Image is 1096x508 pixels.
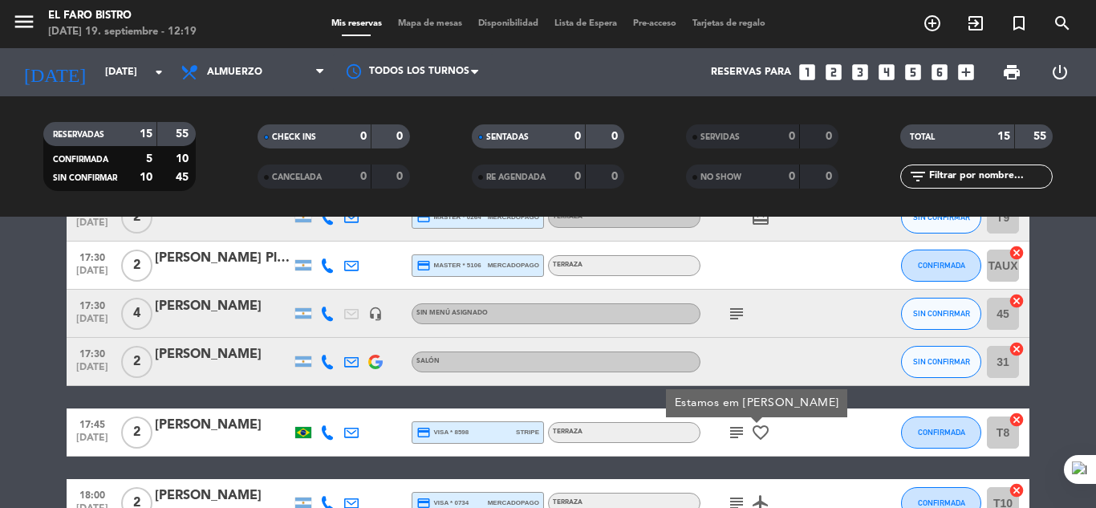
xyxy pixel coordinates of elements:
span: 17:30 [72,343,112,362]
span: mercadopago [488,260,539,270]
span: [DATE] [72,362,112,380]
i: favorite_border [751,423,770,442]
span: TOTAL [910,133,935,141]
i: filter_list [908,167,928,186]
span: [DATE] [72,314,112,332]
input: Filtrar por nombre... [928,168,1052,185]
button: SIN CONFIRMAR [901,346,981,378]
strong: 0 [396,171,406,182]
button: menu [12,10,36,39]
span: [DATE] [72,266,112,284]
span: [DATE] [72,217,112,236]
span: SIN CONFIRMAR [913,357,970,366]
span: Terraza [553,429,583,435]
i: cancel [1009,293,1025,309]
strong: 0 [826,131,835,142]
strong: 10 [140,172,152,183]
i: cancel [1009,412,1025,428]
i: add_box [956,62,976,83]
i: cancel [1009,245,1025,261]
div: [PERSON_NAME] [155,296,291,317]
button: SIN CONFIRMAR [901,201,981,234]
button: CONFIRMADA [901,250,981,282]
i: looks_4 [876,62,897,83]
span: stripe [516,427,539,437]
i: credit_card [416,210,431,225]
span: 17:30 [72,247,112,266]
strong: 15 [997,131,1010,142]
span: master * 0264 [416,210,481,225]
span: 2 [121,201,152,234]
span: 18:00 [72,485,112,503]
i: credit_card [416,425,431,440]
img: google-logo.png [368,355,383,369]
span: SIN CONFIRMAR [913,309,970,318]
span: visa * 8598 [416,425,469,440]
strong: 10 [176,153,192,165]
strong: 0 [574,171,581,182]
button: CONFIRMADA [901,417,981,449]
div: [PERSON_NAME] [155,344,291,365]
span: Salón [416,358,440,364]
span: master * 5106 [416,258,481,273]
span: CONFIRMADA [53,156,108,164]
div: [DATE] 19. septiembre - 12:19 [48,24,197,40]
span: 2 [121,346,152,378]
span: RESERVADAS [53,131,104,139]
span: 2 [121,417,152,449]
i: arrow_drop_down [149,63,168,82]
i: headset_mic [368,307,383,321]
strong: 0 [789,131,795,142]
span: CHECK INS [272,133,316,141]
div: El Faro Bistro [48,8,197,24]
div: [PERSON_NAME] [155,486,291,506]
strong: 55 [1033,131,1049,142]
span: Pre-acceso [625,19,684,28]
span: Disponibilidad [470,19,546,28]
strong: 0 [789,171,795,182]
span: SERVIDAS [700,133,740,141]
strong: 55 [176,128,192,140]
strong: 5 [146,153,152,165]
i: search [1053,14,1072,33]
i: looks_6 [929,62,950,83]
span: Almuerzo [207,67,262,78]
i: power_settings_new [1050,63,1070,82]
i: exit_to_app [966,14,985,33]
div: [PERSON_NAME] Plaza [155,248,291,269]
span: SIN CONFIRMAR [53,174,117,182]
span: CANCELADA [272,173,322,181]
span: Sin menú asignado [416,310,488,316]
strong: 15 [140,128,152,140]
i: cancel [1009,341,1025,357]
span: Reservas para [711,67,791,78]
span: 4 [121,298,152,330]
strong: 45 [176,172,192,183]
div: Estamos em [PERSON_NAME] [675,395,839,412]
i: card_giftcard [751,208,770,227]
div: LOG OUT [1036,48,1084,96]
i: looks_3 [850,62,871,83]
span: Lista de Espera [546,19,625,28]
button: SIN CONFIRMAR [901,298,981,330]
strong: 0 [360,131,367,142]
span: Terraza [553,262,583,268]
span: mercadopago [488,212,539,222]
i: looks_two [823,62,844,83]
i: subject [727,423,746,442]
span: RE AGENDADA [486,173,546,181]
i: [DATE] [12,55,97,90]
span: Terraza [553,213,583,220]
span: SENTADAS [486,133,529,141]
span: Mis reservas [323,19,390,28]
span: Mapa de mesas [390,19,470,28]
span: 2 [121,250,152,282]
span: CONFIRMADA [918,498,965,507]
strong: 0 [360,171,367,182]
span: 17:30 [72,295,112,314]
strong: 0 [396,131,406,142]
strong: 0 [826,171,835,182]
span: 17:45 [72,414,112,433]
i: looks_5 [903,62,923,83]
i: subject [727,304,746,323]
